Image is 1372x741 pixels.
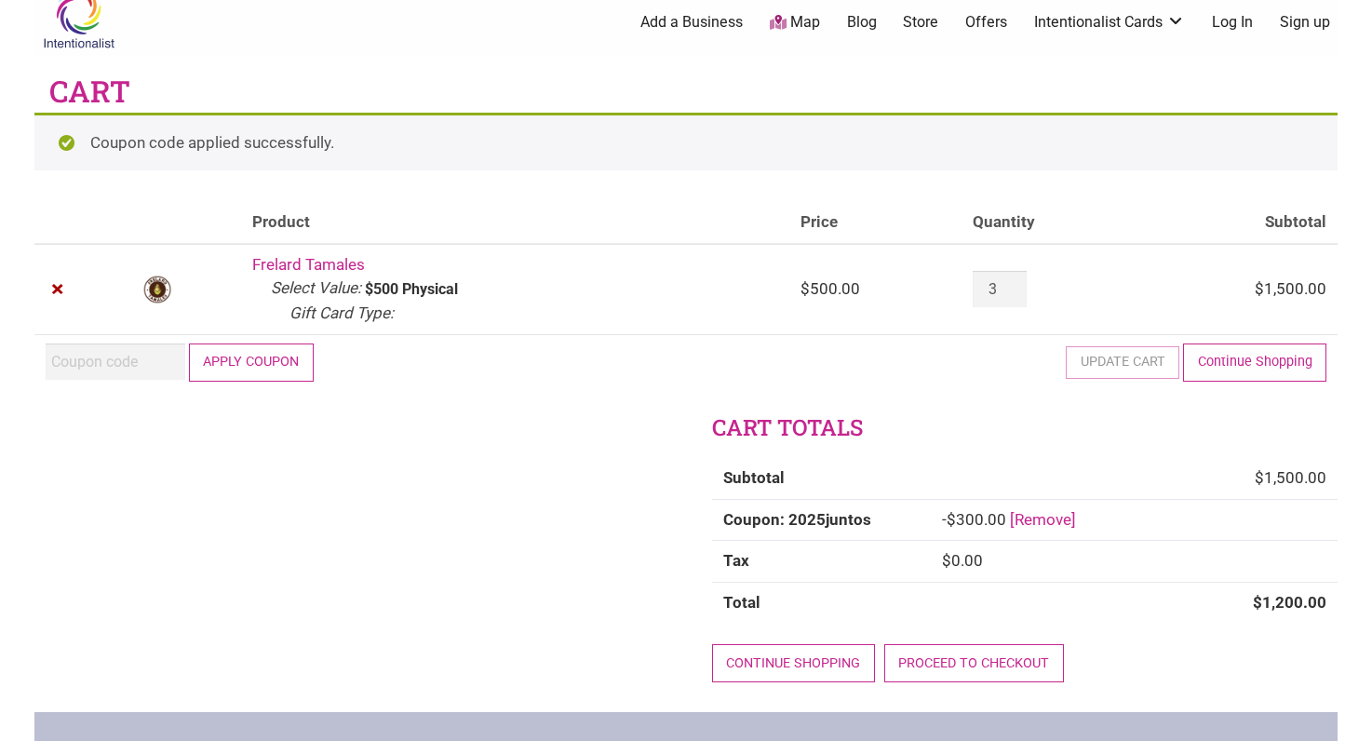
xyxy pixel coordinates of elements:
th: Tax [712,540,931,582]
h2: Cart totals [712,412,1338,444]
a: Intentionalist Cards [1034,12,1185,33]
span: $ [1255,279,1264,298]
th: Coupon: 2025juntos [712,499,931,541]
dt: Gift Card Type: [289,302,394,326]
div: Coupon code applied successfully. [34,113,1338,171]
th: Total [712,582,931,624]
span: $ [947,510,956,529]
th: Subtotal [1140,202,1338,244]
th: Price [789,202,962,244]
a: Sign up [1280,12,1330,33]
td: - [931,499,1338,541]
th: Subtotal [712,458,931,499]
th: Quantity [962,202,1139,244]
bdi: 1,500.00 [1255,468,1326,487]
span: 300.00 [947,510,1006,529]
p: $500 [365,282,398,297]
dt: Select Value: [271,276,361,301]
a: Map [770,12,820,34]
span: $ [800,279,810,298]
a: Add a Business [640,12,743,33]
bdi: 500.00 [800,279,860,298]
a: Frelard Tamales [252,255,365,274]
a: Proceed to checkout [884,644,1064,682]
span: $ [1255,468,1264,487]
a: Store [903,12,938,33]
span: $ [1253,593,1262,612]
button: Update cart [1066,346,1179,378]
span: $ [942,551,951,570]
a: Remove Frelard Tamales from cart [46,277,70,302]
img: Frelard Tamales logo [142,275,172,304]
input: Coupon code [46,344,185,380]
p: Physical [402,282,458,297]
bdi: 1,200.00 [1253,593,1326,612]
a: Offers [965,12,1007,33]
a: Remove 2025juntos coupon [1010,510,1076,529]
a: Continue shopping [712,644,875,682]
h1: Cart [49,71,130,113]
bdi: 1,500.00 [1255,279,1326,298]
a: Blog [847,12,877,33]
input: Product quantity [973,271,1027,307]
a: Log In [1212,12,1253,33]
th: Product [241,202,789,244]
a: Continue Shopping [1183,344,1326,382]
button: Apply coupon [189,344,314,382]
bdi: 0.00 [942,551,983,570]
